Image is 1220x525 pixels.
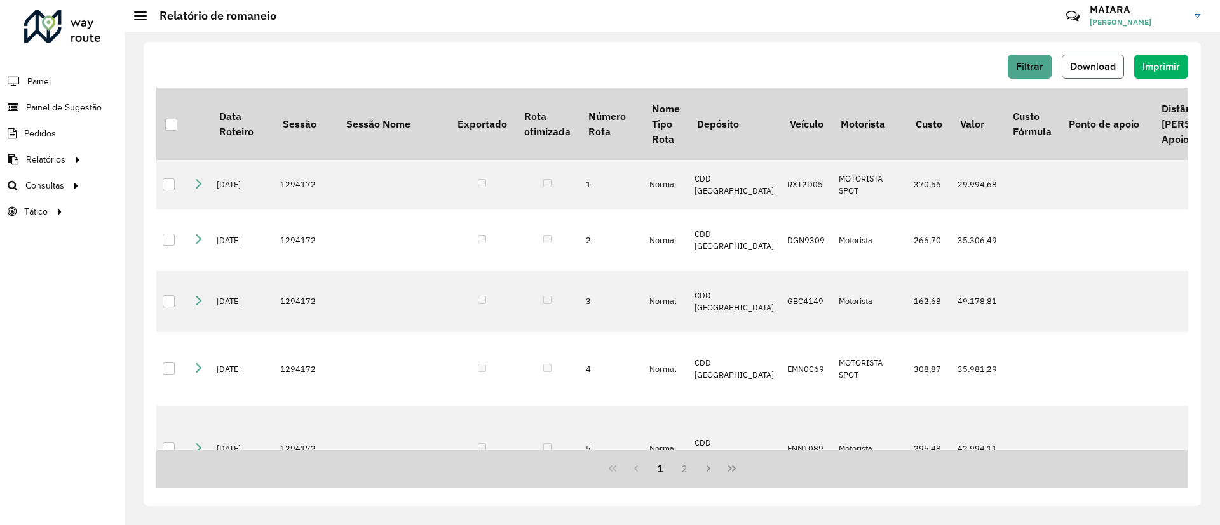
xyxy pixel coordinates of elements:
button: Download [1062,55,1124,79]
td: 308,87 [907,332,951,406]
span: Filtrar [1016,61,1043,72]
td: [DATE] [210,160,274,209]
th: Número Rota [579,88,643,160]
td: 1294172 [274,406,337,491]
th: Depósito [688,88,781,160]
th: Custo [907,88,951,160]
td: CDD [GEOGRAPHIC_DATA] [688,209,781,271]
td: 4 [579,332,643,406]
button: 1 [648,456,672,481]
td: 1 [579,160,643,209]
td: 2 [579,209,643,271]
td: 370,56 [907,160,951,209]
td: DGN9309 [781,209,832,271]
button: Filtrar [1008,55,1052,79]
th: Data Roteiro [210,88,274,160]
td: [DATE] [210,209,274,271]
td: 295,48 [907,406,951,491]
td: 266,70 [907,209,951,271]
button: Last Page [720,456,744,481]
td: Normal [643,332,688,406]
span: Download [1070,61,1116,72]
th: Sessão [274,88,337,160]
td: [DATE] [210,406,274,491]
td: Motorista [832,209,907,271]
th: Custo Fórmula [1004,88,1060,160]
td: Motorista [832,406,907,491]
td: CDD [GEOGRAPHIC_DATA] [688,271,781,333]
td: 1294172 [274,209,337,271]
a: Contato Rápido [1059,3,1087,30]
td: Motorista [832,271,907,333]
td: 5 [579,406,643,491]
span: Pedidos [24,127,56,140]
span: Tático [24,205,48,218]
td: [DATE] [210,332,274,406]
td: CDD [GEOGRAPHIC_DATA] [688,332,781,406]
td: 3 [579,271,643,333]
span: Relatórios [26,153,65,166]
th: Exportado [449,88,515,160]
th: Rota otimizada [515,88,579,160]
td: [DATE] [210,271,274,333]
span: Consultas [25,179,64,192]
td: 49.178,81 [951,271,1004,333]
span: Painel [27,75,51,88]
span: Imprimir [1142,61,1180,72]
button: Next Page [696,456,721,481]
td: MOTORISTA SPOT [832,160,907,209]
h3: MAIARA [1090,4,1185,16]
td: 35.981,29 [951,332,1004,406]
span: Painel de Sugestão [26,101,102,114]
td: 42.994,11 [951,406,1004,491]
button: Imprimir [1134,55,1188,79]
th: Motorista [832,88,907,160]
td: 29.994,68 [951,160,1004,209]
td: CDD [GEOGRAPHIC_DATA] [688,160,781,209]
th: Sessão Nome [337,88,449,160]
td: Normal [643,406,688,491]
td: ENN1089 [781,406,832,491]
td: 1294172 [274,271,337,333]
td: 35.306,49 [951,209,1004,271]
td: RXT2D05 [781,160,832,209]
th: Veículo [781,88,832,160]
th: Ponto de apoio [1060,88,1153,160]
h2: Relatório de romaneio [147,9,276,23]
th: Nome Tipo Rota [643,88,688,160]
td: Normal [643,209,688,271]
td: Normal [643,271,688,333]
td: Normal [643,160,688,209]
td: 1294172 [274,160,337,209]
th: Valor [951,88,1004,160]
td: MOTORISTA SPOT [832,332,907,406]
span: [PERSON_NAME] [1090,17,1185,28]
td: EMN0C69 [781,332,832,406]
button: 2 [672,456,696,481]
td: GBC4149 [781,271,832,333]
td: 1294172 [274,332,337,406]
td: CDD [GEOGRAPHIC_DATA] [688,406,781,491]
td: 162,68 [907,271,951,333]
